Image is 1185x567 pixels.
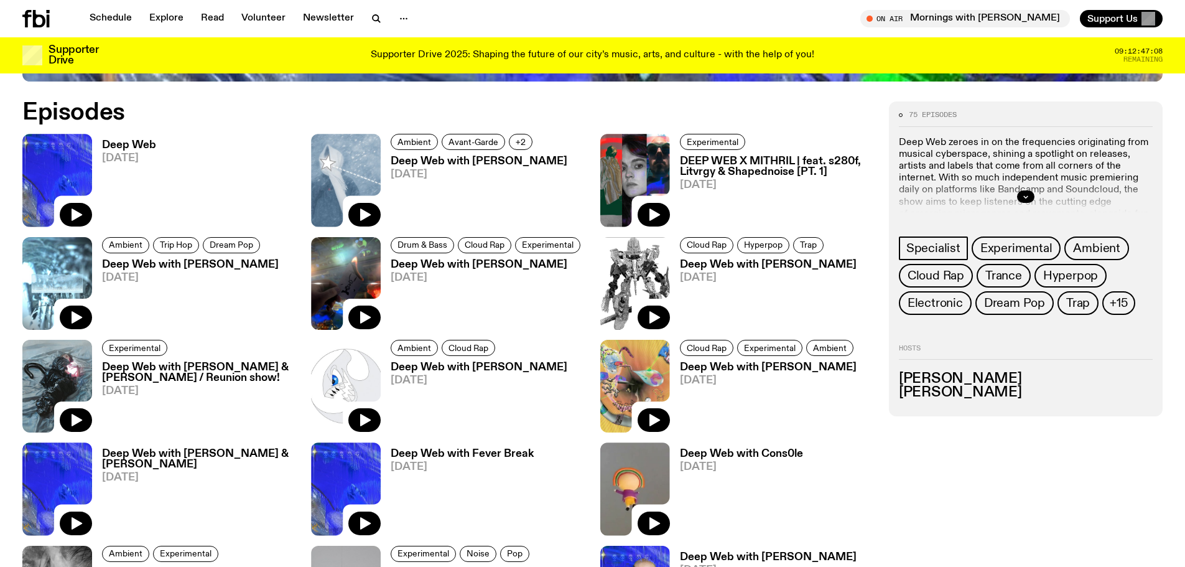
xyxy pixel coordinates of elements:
[744,343,796,352] span: Experimental
[687,343,727,352] span: Cloud Rap
[153,237,199,253] a: Trip Hop
[381,156,567,227] a: Deep Web with [PERSON_NAME][DATE]
[193,10,231,27] a: Read
[203,237,260,253] a: Dream Pop
[153,546,218,562] a: Experimental
[908,296,963,310] span: Electronic
[687,240,727,250] span: Cloud Rap
[1064,237,1129,260] a: Ambient
[22,443,92,535] img: An abstract artwork, in bright blue with amorphous shapes, illustrated shimmers and small drawn c...
[92,140,156,227] a: Deep Web[DATE]
[295,10,361,27] a: Newsletter
[102,260,279,270] h3: Deep Web with [PERSON_NAME]
[800,240,817,250] span: Trap
[813,343,847,352] span: Ambient
[381,362,567,433] a: Deep Web with [PERSON_NAME][DATE]
[899,137,1153,233] p: Deep Web zeroes in on the frequencies originating from musical cyberspace, shining a spotlight on...
[670,449,803,535] a: Deep Web with Cons0le[DATE]
[680,462,803,472] span: [DATE]
[448,138,498,147] span: Avant-Garde
[92,449,296,535] a: Deep Web with [PERSON_NAME] & [PERSON_NAME][DATE]
[744,240,783,250] span: Hyperpop
[680,134,745,150] a: Experimental
[1102,291,1135,315] button: +15
[102,386,296,396] span: [DATE]
[1034,264,1107,288] a: Hyperpop
[391,449,534,459] h3: Deep Web with Fever Break
[906,241,960,255] span: Specialist
[391,375,567,386] span: [DATE]
[670,362,857,433] a: Deep Web with [PERSON_NAME][DATE]
[102,273,279,283] span: [DATE]
[311,443,381,535] img: An abstract artwork, in bright blue with amorphous shapes, illustrated shimmers and small drawn c...
[899,372,1153,386] h3: [PERSON_NAME]
[49,45,98,66] h3: Supporter Drive
[391,237,454,253] a: Drum & Bass
[391,169,567,180] span: [DATE]
[397,343,431,352] span: Ambient
[102,472,296,483] span: [DATE]
[22,134,92,227] img: An abstract artwork, in bright blue with amorphous shapes, illustrated shimmers and small drawn c...
[460,546,496,562] a: Noise
[737,237,789,253] a: Hyperpop
[680,362,857,373] h3: Deep Web with [PERSON_NAME]
[102,546,149,562] a: Ambient
[109,549,142,558] span: Ambient
[680,375,857,386] span: [DATE]
[680,260,857,270] h3: Deep Web with [PERSON_NAME]
[680,552,857,563] h3: Deep Web with [PERSON_NAME]
[465,240,504,250] span: Cloud Rap
[391,546,456,562] a: Experimental
[391,134,438,150] a: Ambient
[899,264,973,288] a: Cloud Rap
[985,269,1022,283] span: Trance
[102,340,167,356] a: Experimental
[680,180,874,190] span: [DATE]
[160,549,211,558] span: Experimental
[397,240,447,250] span: Drum & Bass
[448,343,488,352] span: Cloud Rap
[109,343,160,352] span: Experimental
[680,156,874,177] h3: DEEP WEB X MITHRIL | feat. s280f, Litvrgy & Shapednoise [PT. 1]
[92,362,296,433] a: Deep Web with [PERSON_NAME] & [PERSON_NAME] / Reunion show![DATE]
[515,237,580,253] a: Experimental
[442,134,505,150] a: Avant-Garde
[210,240,253,250] span: Dream Pop
[680,237,733,253] a: Cloud Rap
[899,386,1153,400] h3: [PERSON_NAME]
[1080,10,1163,27] button: Support Us
[509,134,532,150] button: +2
[680,340,733,356] a: Cloud Rap
[516,138,526,147] span: +2
[1066,296,1090,310] span: Trap
[160,240,192,250] span: Trip Hop
[977,264,1031,288] a: Trance
[381,449,534,535] a: Deep Web with Fever Break[DATE]
[680,273,857,283] span: [DATE]
[82,10,139,27] a: Schedule
[397,138,431,147] span: Ambient
[22,101,778,124] h2: Episodes
[391,340,438,356] a: Ambient
[381,260,584,330] a: Deep Web with [PERSON_NAME][DATE]
[806,340,853,356] a: Ambient
[391,462,534,472] span: [DATE]
[391,260,584,270] h3: Deep Web with [PERSON_NAME]
[102,449,296,470] h3: Deep Web with [PERSON_NAME] & [PERSON_NAME]
[391,273,584,283] span: [DATE]
[467,549,490,558] span: Noise
[142,10,191,27] a: Explore
[371,50,814,61] p: Supporter Drive 2025: Shaping the future of our city’s music, arts, and culture - with the help o...
[1043,269,1098,283] span: Hyperpop
[793,237,824,253] a: Trap
[1087,13,1138,24] span: Support Us
[458,237,511,253] a: Cloud Rap
[92,260,279,330] a: Deep Web with [PERSON_NAME][DATE]
[680,449,803,459] h3: Deep Web with Cons0le
[899,291,972,315] a: Electronic
[109,240,142,250] span: Ambient
[500,546,529,562] a: Pop
[102,362,296,383] h3: Deep Web with [PERSON_NAME] & [PERSON_NAME] / Reunion show!
[975,291,1054,315] a: Dream Pop
[1073,241,1120,255] span: Ambient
